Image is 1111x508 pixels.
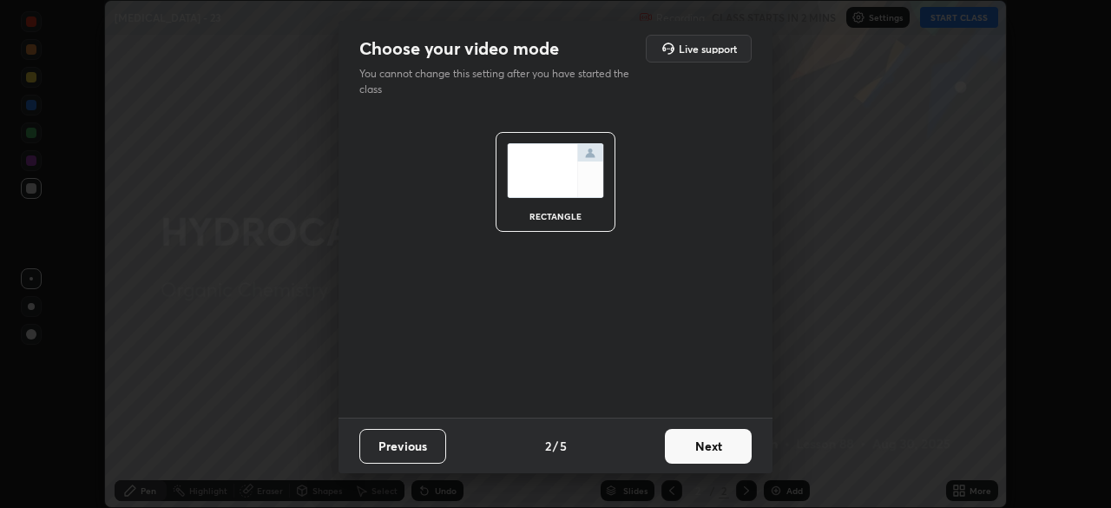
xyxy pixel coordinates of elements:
[665,429,752,464] button: Next
[359,66,641,97] p: You cannot change this setting after you have started the class
[679,43,737,54] h5: Live support
[359,429,446,464] button: Previous
[507,143,604,198] img: normalScreenIcon.ae25ed63.svg
[521,212,590,221] div: rectangle
[359,37,559,60] h2: Choose your video mode
[545,437,551,455] h4: 2
[553,437,558,455] h4: /
[560,437,567,455] h4: 5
